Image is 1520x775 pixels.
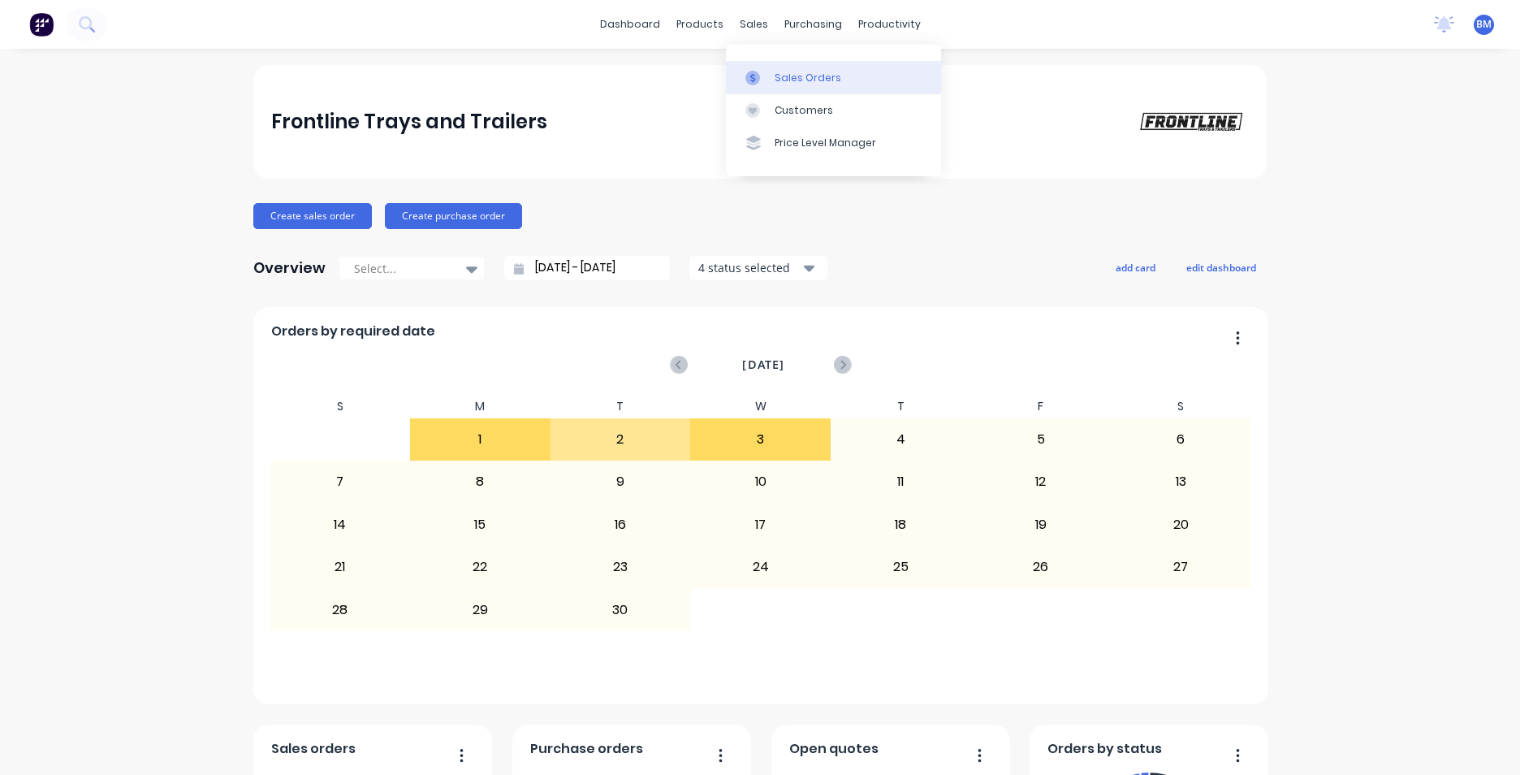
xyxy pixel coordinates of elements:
[742,356,784,374] span: [DATE]
[1112,547,1250,587] div: 27
[691,461,830,502] div: 10
[1047,739,1162,759] span: Orders by status
[253,203,372,229] button: Create sales order
[411,419,550,460] div: 1
[831,419,970,460] div: 4
[271,106,547,138] div: Frontline Trays and Trailers
[691,504,830,545] div: 17
[726,61,941,93] a: Sales Orders
[1105,257,1166,278] button: add card
[971,504,1110,545] div: 19
[775,103,833,118] div: Customers
[971,547,1110,587] div: 26
[1111,395,1251,418] div: S
[1476,17,1492,32] span: BM
[1112,504,1250,545] div: 20
[689,256,827,280] button: 4 status selected
[691,419,830,460] div: 3
[29,12,54,37] img: Factory
[271,322,435,341] span: Orders by required date
[410,395,551,418] div: M
[668,12,732,37] div: products
[592,12,668,37] a: dashboard
[411,504,550,545] div: 15
[551,419,690,460] div: 2
[411,461,550,502] div: 8
[271,504,410,545] div: 14
[551,395,691,418] div: T
[385,203,522,229] button: Create purchase order
[551,504,690,545] div: 16
[732,12,776,37] div: sales
[551,589,690,630] div: 30
[1112,419,1250,460] div: 6
[971,419,1110,460] div: 5
[1135,109,1249,134] img: Frontline Trays and Trailers
[1112,461,1250,502] div: 13
[271,739,356,759] span: Sales orders
[776,12,850,37] div: purchasing
[698,259,801,276] div: 4 status selected
[411,547,550,587] div: 22
[270,395,411,418] div: S
[411,589,550,630] div: 29
[530,739,643,759] span: Purchase orders
[551,547,690,587] div: 23
[775,136,876,150] div: Price Level Manager
[690,395,831,418] div: W
[726,94,941,127] a: Customers
[831,395,971,418] div: T
[850,12,929,37] div: productivity
[831,461,970,502] div: 11
[551,461,690,502] div: 9
[971,461,1110,502] div: 12
[831,504,970,545] div: 18
[831,547,970,587] div: 25
[271,547,410,587] div: 21
[691,547,830,587] div: 24
[271,589,410,630] div: 28
[726,127,941,159] a: Price Level Manager
[271,461,410,502] div: 7
[775,71,841,85] div: Sales Orders
[970,395,1111,418] div: F
[1176,257,1267,278] button: edit dashboard
[789,739,879,759] span: Open quotes
[253,252,326,284] div: Overview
